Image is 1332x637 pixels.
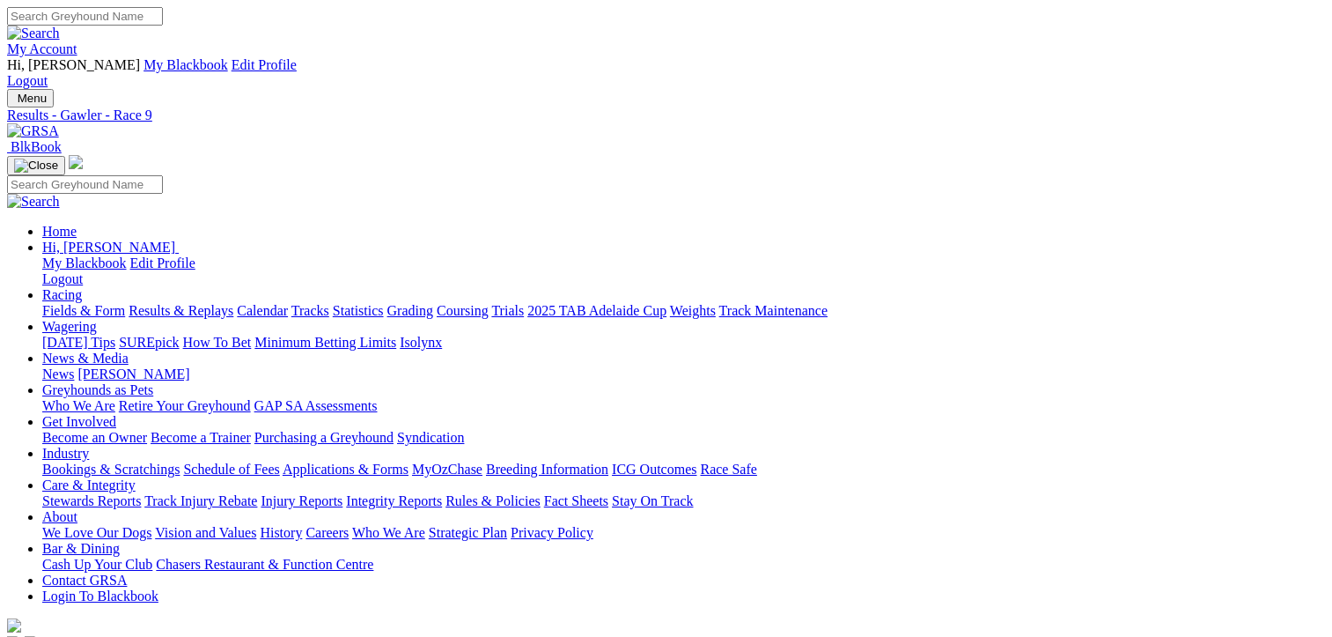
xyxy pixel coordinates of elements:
[42,478,136,493] a: Care & Integrity
[42,335,1325,351] div: Wagering
[429,525,507,540] a: Strategic Plan
[232,57,297,72] a: Edit Profile
[7,139,62,154] a: BlkBook
[544,493,608,508] a: Fact Sheets
[42,367,1325,382] div: News & Media
[700,462,756,477] a: Race Safe
[7,57,140,72] span: Hi, [PERSON_NAME]
[42,509,77,524] a: About
[69,155,83,169] img: logo-grsa-white.png
[412,462,482,477] a: MyOzChase
[42,573,127,588] a: Contact GRSA
[346,493,442,508] a: Integrity Reports
[42,367,74,381] a: News
[119,335,179,350] a: SUREpick
[291,303,329,318] a: Tracks
[42,462,1325,478] div: Industry
[11,139,62,154] span: BlkBook
[42,271,83,286] a: Logout
[183,462,279,477] a: Schedule of Fees
[42,287,82,302] a: Racing
[42,256,1325,287] div: Hi, [PERSON_NAME]
[42,557,152,572] a: Cash Up Your Club
[42,303,125,318] a: Fields & Form
[77,367,189,381] a: [PERSON_NAME]
[7,175,163,194] input: Search
[42,398,1325,414] div: Greyhounds as Pets
[719,303,828,318] a: Track Maintenance
[260,525,302,540] a: History
[119,398,251,413] a: Retire Your Greyhound
[42,256,127,270] a: My Blackbook
[144,493,257,508] a: Track Injury Rebate
[437,303,489,318] a: Coursing
[42,446,89,461] a: Industry
[42,240,179,255] a: Hi, [PERSON_NAME]
[42,541,120,556] a: Bar & Dining
[42,525,151,540] a: We Love Our Dogs
[7,89,54,107] button: Toggle navigation
[7,156,65,175] button: Toggle navigation
[42,398,115,413] a: Who We Are
[7,7,163,26] input: Search
[18,92,47,105] span: Menu
[42,303,1325,319] div: Racing
[42,525,1325,541] div: About
[42,351,129,366] a: News & Media
[305,525,349,540] a: Careers
[612,493,693,508] a: Stay On Track
[42,335,115,350] a: [DATE] Tips
[254,398,378,413] a: GAP SA Assessments
[155,525,256,540] a: Vision and Values
[42,382,153,397] a: Greyhounds as Pets
[283,462,408,477] a: Applications & Forms
[42,240,175,255] span: Hi, [PERSON_NAME]
[14,159,58,173] img: Close
[445,493,541,508] a: Rules & Policies
[42,430,147,445] a: Become an Owner
[42,414,116,429] a: Get Involved
[7,41,77,56] a: My Account
[7,618,21,633] img: logo-grsa-white.png
[42,557,1325,573] div: Bar & Dining
[144,57,228,72] a: My Blackbook
[612,462,696,477] a: ICG Outcomes
[254,430,394,445] a: Purchasing a Greyhound
[129,303,233,318] a: Results & Replays
[7,123,59,139] img: GRSA
[333,303,384,318] a: Statistics
[7,73,48,88] a: Logout
[42,493,141,508] a: Stewards Reports
[254,335,396,350] a: Minimum Betting Limits
[261,493,342,508] a: Injury Reports
[7,57,1325,89] div: My Account
[670,303,716,318] a: Weights
[156,557,373,572] a: Chasers Restaurant & Function Centre
[237,303,288,318] a: Calendar
[511,525,593,540] a: Privacy Policy
[151,430,251,445] a: Become a Trainer
[42,589,158,604] a: Login To Blackbook
[486,462,608,477] a: Breeding Information
[130,256,195,270] a: Edit Profile
[42,462,180,477] a: Bookings & Scratchings
[42,430,1325,446] div: Get Involved
[397,430,464,445] a: Syndication
[183,335,252,350] a: How To Bet
[42,493,1325,509] div: Care & Integrity
[7,107,1325,123] a: Results - Gawler - Race 9
[42,224,77,239] a: Home
[7,26,60,41] img: Search
[527,303,666,318] a: 2025 TAB Adelaide Cup
[387,303,433,318] a: Grading
[7,194,60,210] img: Search
[352,525,425,540] a: Who We Are
[400,335,442,350] a: Isolynx
[491,303,524,318] a: Trials
[42,319,97,334] a: Wagering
